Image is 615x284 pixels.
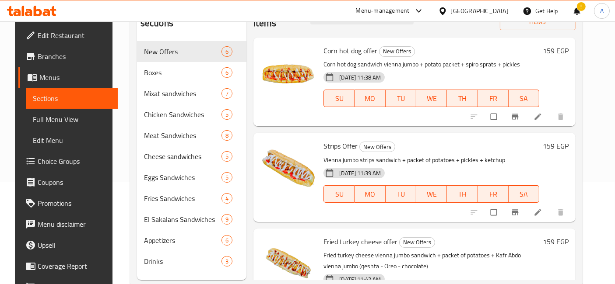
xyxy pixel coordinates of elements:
span: 3 [222,257,232,266]
div: New Offers [359,142,395,152]
span: FR [481,92,505,105]
div: items [221,151,232,162]
span: SU [327,188,351,201]
a: Coupons [18,172,118,193]
button: SU [323,90,355,107]
a: Sections [26,88,118,109]
span: 5 [222,111,232,119]
span: Meat Sandwiches [144,130,221,141]
span: Full Menu View [33,114,111,125]
span: Appetizers [144,235,221,246]
div: Meat Sandwiches8 [137,125,247,146]
div: Fries Sandwiches4 [137,188,247,209]
span: Edit Restaurant [38,30,111,41]
h6: 159 EGP [543,45,569,57]
div: Chicken Sandwiches [144,109,221,120]
span: Edit Menu [33,135,111,145]
span: Strips Offer [323,139,358,152]
span: Coupons [38,177,111,187]
span: Branches [38,51,111,62]
span: TU [389,92,413,105]
button: delete [551,107,572,126]
img: Strips Offer [260,140,316,196]
div: New Offers [399,237,435,248]
span: 5 [222,152,232,161]
span: Choice Groups [38,156,111,166]
button: SA [509,185,539,203]
div: El Sakalans Sandwiches9 [137,209,247,230]
a: Edit menu item [534,208,544,217]
span: Boxes [144,67,221,78]
span: Menus [39,72,111,83]
span: Select to update [485,108,504,125]
span: 5 [222,173,232,182]
div: items [221,172,232,183]
button: TU [386,185,416,203]
div: Mixat sandwiches7 [137,83,247,104]
a: Choice Groups [18,151,118,172]
div: New Offers6 [137,41,247,62]
span: [DATE] 11:38 AM [336,73,384,82]
span: [DATE] 11:42 AM [336,275,384,284]
span: 6 [222,236,232,245]
div: Eggs Sandwiches [144,172,221,183]
span: WE [420,188,443,201]
span: New Offers [380,46,415,56]
div: New Offers [379,46,415,57]
div: Eggs Sandwiches5 [137,167,247,188]
div: items [221,67,232,78]
img: Corn hot dog offer [260,45,316,100]
p: Vienna jumbo strips sandwich + packet of potatoes + pickles + ketchup [323,155,539,166]
a: Edit Restaurant [18,25,118,46]
span: [DATE] 11:39 AM [336,169,384,177]
span: MO [358,188,382,201]
span: New Offers [144,46,221,57]
span: TH [450,92,474,105]
span: Fried turkey cheese offer [323,235,397,248]
button: FR [478,185,509,203]
span: El Sakalans Sandwiches [144,214,221,225]
h6: 159 EGP [543,236,569,248]
button: WE [416,185,447,203]
span: Menu disclaimer [38,219,111,229]
p: Corn hot dog sandwich vienna jumbo + potato packet + spiro sprats + pickles [323,59,539,70]
div: [GEOGRAPHIC_DATA] [451,6,509,16]
button: TU [386,90,416,107]
span: 6 [222,48,232,56]
div: Chicken Sandwiches5 [137,104,247,125]
span: Corn hot dog offer [323,44,377,57]
a: Upsell [18,235,118,256]
div: Menu-management [356,6,410,16]
button: SA [509,90,539,107]
span: 8 [222,132,232,140]
span: Sections [33,93,111,104]
span: 6 [222,69,232,77]
span: FR [481,188,505,201]
span: Drinks [144,256,221,267]
span: 9 [222,215,232,224]
span: Upsell [38,240,111,250]
p: Fried turkey cheese vienna jumbo sandwich + packet of potatoes + Kafr Abdo vienna jumbo (qeshta -... [323,250,539,272]
span: TH [450,188,474,201]
span: Mixat sandwiches [144,88,221,99]
span: New Offers [400,237,435,247]
span: SU [327,92,351,105]
button: FR [478,90,509,107]
div: Cheese sandwiches5 [137,146,247,167]
a: Menus [18,67,118,88]
a: Promotions [18,193,118,214]
h6: 159 EGP [543,140,569,152]
button: TH [447,90,478,107]
span: Fries Sandwiches [144,193,221,204]
span: Coverage Report [38,261,111,271]
span: WE [420,92,443,105]
span: 7 [222,90,232,98]
nav: Menu sections [137,38,247,275]
span: 4 [222,194,232,203]
span: MO [358,92,382,105]
a: Edit Menu [26,130,118,151]
span: SA [512,188,536,201]
button: Branch-specific-item [506,107,527,126]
